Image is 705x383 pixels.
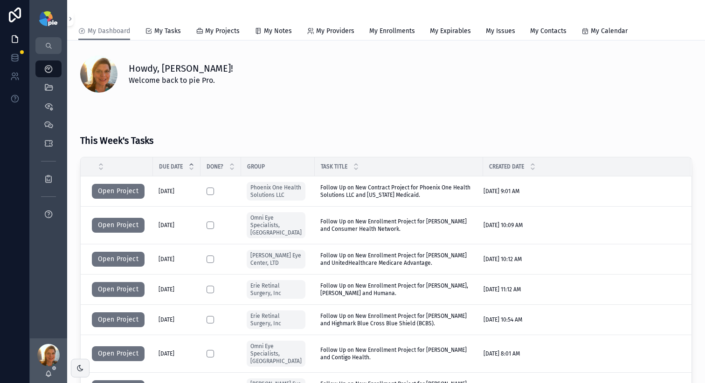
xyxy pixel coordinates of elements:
button: Open Project [92,312,145,327]
a: Open Project [92,256,145,262]
span: Erie Retinal Surgery, Inc [250,312,302,327]
span: My Expirables [430,27,471,36]
span: [DATE] [159,316,174,323]
button: Open Project [92,218,145,233]
span: [DATE] [159,286,174,293]
span: [DATE] 9:01 AM [484,188,519,195]
span: Welcome back to pie Pro. [129,75,233,86]
span: Group [247,163,265,170]
span: [DATE] 10:54 AM [484,316,522,323]
span: [DATE] 10:12 AM [484,255,522,263]
a: My Providers [307,23,354,41]
a: Phoenix One Health Solutions LLC [247,182,305,201]
img: App logo [39,11,57,26]
span: Task Title [321,163,347,170]
span: Done? [207,163,223,170]
span: My Enrollments [369,27,415,36]
a: My Tasks [145,23,181,41]
span: Follow Up on New Enrollment Project for [PERSON_NAME] and UnitedHealthcare Medicare Advantage. [320,252,477,267]
span: [DATE] [159,222,174,229]
span: [DATE] [159,350,174,357]
a: My Notes [255,23,292,41]
a: My Calendar [581,23,628,41]
span: Due Date [159,163,183,170]
button: Open Project [92,252,145,267]
button: Open Project [92,282,145,297]
span: Follow Up on New Contract Project for Phoenix One Health Solutions LLC and [US_STATE] Medicaid. [320,184,477,199]
span: My Providers [316,27,354,36]
a: My Projects [196,23,240,41]
span: Omni Eye Specialists, [GEOGRAPHIC_DATA] [250,343,302,365]
span: My Tasks [154,27,181,36]
a: [PERSON_NAME] Eye Center, LTD [247,250,305,269]
span: [DATE] 8:01 AM [484,350,520,357]
a: My Expirables [430,23,471,41]
a: My Enrollments [369,23,415,41]
h3: This Week's Tasks [80,134,153,148]
span: [DATE] 11:12 AM [484,286,521,293]
a: My Issues [486,23,515,41]
span: Omni Eye Specialists, [GEOGRAPHIC_DATA] [250,214,302,236]
a: Omni Eye Specialists, [GEOGRAPHIC_DATA] [247,341,305,367]
span: Phoenix One Health Solutions LLC [250,184,302,199]
span: My Calendar [591,27,628,36]
a: Open Project [92,350,145,357]
span: [PERSON_NAME] Eye Center, LTD [250,252,302,267]
div: scrollable content [30,54,67,235]
span: [DATE] [159,188,174,195]
span: Created Date [489,163,524,170]
span: Follow Up on New Enrollment Project for [PERSON_NAME], [PERSON_NAME] and Humana. [320,282,477,297]
span: My Contacts [530,27,567,36]
span: My Notes [264,27,292,36]
a: Open Project [92,286,145,293]
a: Open Project [92,222,145,228]
a: Erie Retinal Surgery, Inc [247,280,305,299]
a: Omni Eye Specialists, [GEOGRAPHIC_DATA] [247,212,305,238]
span: [DATE] 10:09 AM [484,222,523,229]
a: My Dashboard [78,23,130,40]
span: My Issues [486,27,515,36]
a: Erie Retinal Surgery, Inc [247,310,305,329]
a: My Contacts [530,23,567,41]
span: [DATE] [159,255,174,263]
button: Open Project [92,346,145,361]
span: My Projects [205,27,240,36]
button: Open Project [92,184,145,199]
span: Erie Retinal Surgery, Inc [250,282,302,297]
a: Open Project [92,316,145,323]
span: Follow Up on New Enrollment Project for [PERSON_NAME] and Contigo Health. [320,346,477,361]
span: My Dashboard [88,27,130,36]
a: Open Project [92,188,145,195]
h1: Howdy, [PERSON_NAME]! [129,62,233,75]
span: Follow Up on New Enrollment Project for [PERSON_NAME] and Highmark Blue Cross Blue Shield (BCBS). [320,312,477,327]
span: Follow Up on New Enrollment Project for [PERSON_NAME] and Consumer Health Network. [320,218,477,233]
